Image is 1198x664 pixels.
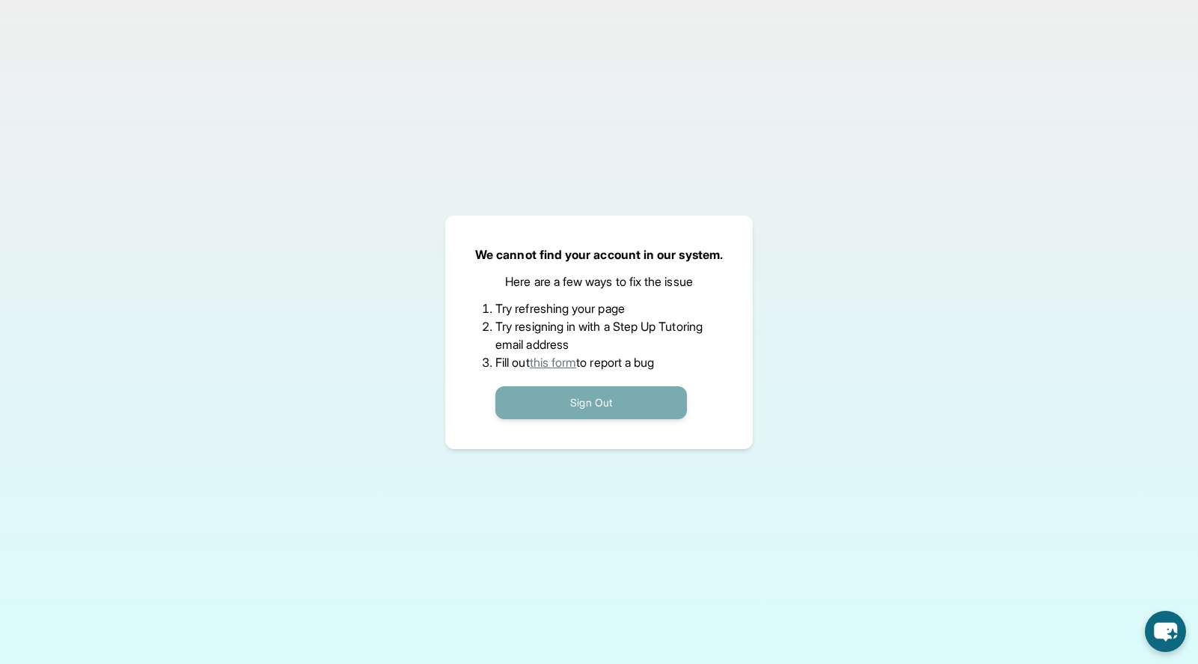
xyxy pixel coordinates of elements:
[1145,611,1186,652] button: chat-button
[495,317,703,353] li: Try resigning in with a Step Up Tutoring email address
[495,395,687,409] a: Sign Out
[495,386,687,419] button: Sign Out
[505,272,693,290] p: Here are a few ways to fix the issue
[495,299,703,317] li: Try refreshing your page
[495,353,703,371] li: Fill out to report a bug
[530,355,577,370] a: this form
[475,246,723,264] p: We cannot find your account in our system.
